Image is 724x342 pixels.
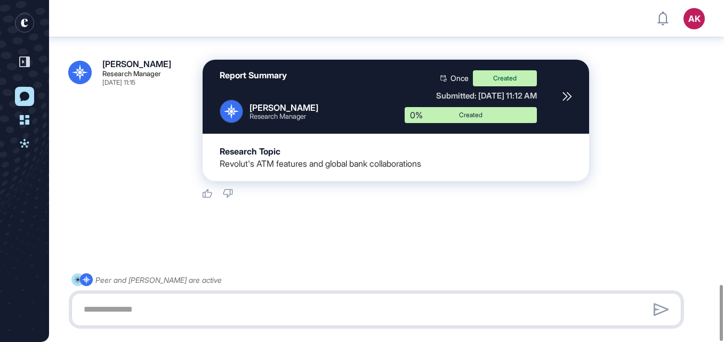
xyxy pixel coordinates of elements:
[413,112,529,118] div: Created
[405,107,438,123] div: 0%
[102,60,171,68] div: [PERSON_NAME]
[451,75,469,82] span: Once
[102,70,161,77] div: Research Manager
[220,146,280,157] div: Research Topic
[405,91,537,101] div: Submitted: [DATE] 11:12 AM
[683,8,705,29] button: AK
[15,13,34,32] div: entrapeer-logo
[250,103,318,113] div: [PERSON_NAME]
[250,113,318,120] div: Research Manager
[95,273,222,287] div: Peer and [PERSON_NAME] are active
[220,159,421,169] div: Revolut's ATM features and global bank collaborations
[220,70,287,80] div: Report Summary
[473,70,537,86] div: Created
[102,79,135,86] div: [DATE] 11:15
